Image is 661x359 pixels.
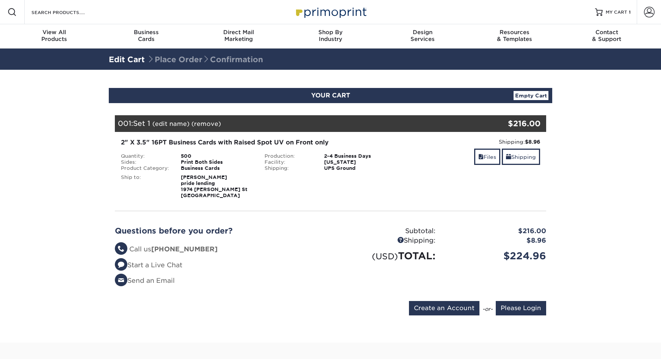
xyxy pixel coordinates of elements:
div: Product Category: [115,165,175,171]
a: Edit Cart [109,55,145,64]
div: Ship to: [115,174,175,199]
span: View All [8,29,100,36]
em: -or- [482,306,493,312]
div: $8.96 [441,236,552,246]
strong: [PERSON_NAME] pride lending 1974 [PERSON_NAME] St [GEOGRAPHIC_DATA] [181,174,247,198]
div: Shipping: [330,236,441,246]
div: UPS Ground [318,165,402,171]
a: Direct MailMarketing [193,24,285,49]
a: View AllProducts [8,24,100,49]
div: Shipping: [408,138,540,146]
span: Business [100,29,193,36]
span: Contact [561,29,653,36]
div: 2-4 Business Days [318,153,402,159]
a: Send an Email [115,277,175,284]
span: Direct Mail [193,29,285,36]
div: $216.00 [441,226,552,236]
span: 1 [629,9,631,15]
span: YOUR CART [311,92,350,99]
strong: $8.96 [525,139,540,145]
h2: Questions before you order? [115,226,325,235]
div: Services [376,29,468,42]
div: Marketing [193,29,285,42]
div: Quantity: [115,153,175,159]
a: Resources& Templates [468,24,561,49]
input: Create an Account [409,301,479,315]
div: Facility: [259,159,319,165]
span: MY CART [606,9,627,16]
div: $224.96 [441,249,552,263]
span: Place Order Confirmation [147,55,263,64]
div: Products [8,29,100,42]
strong: [PHONE_NUMBER] [151,245,218,253]
a: Contact& Support [561,24,653,49]
input: SEARCH PRODUCTS..... [31,8,105,17]
div: 2" X 3.5" 16PT Business Cards with Raised Spot UV on Front only [121,138,396,147]
div: Business Cards [175,165,259,171]
a: (edit name) [152,120,190,127]
div: Industry [285,29,377,42]
a: (remove) [191,120,221,127]
span: shipping [506,154,511,160]
div: Sides: [115,159,175,165]
div: Print Both Sides [175,159,259,165]
div: & Support [561,29,653,42]
div: Subtotal: [330,226,441,236]
a: BusinessCards [100,24,193,49]
div: Cards [100,29,193,42]
span: Design [376,29,468,36]
span: Set 1 [133,119,150,127]
img: Primoprint [293,4,368,20]
input: Please Login [496,301,546,315]
a: Shop ByIndustry [285,24,377,49]
div: TOTAL: [330,249,441,263]
div: [US_STATE] [318,159,402,165]
div: & Templates [468,29,561,42]
a: Start a Live Chat [115,261,182,269]
div: Shipping: [259,165,319,171]
span: files [478,154,484,160]
li: Call us [115,245,325,254]
div: 500 [175,153,259,159]
a: Files [474,149,500,165]
div: 001: [115,115,474,132]
span: Resources [468,29,561,36]
div: Production: [259,153,319,159]
a: Shipping [502,149,540,165]
span: Shop By [285,29,377,36]
div: $216.00 [474,118,540,129]
a: DesignServices [376,24,468,49]
a: Empty Cart [514,91,548,100]
small: (USD) [372,251,398,261]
